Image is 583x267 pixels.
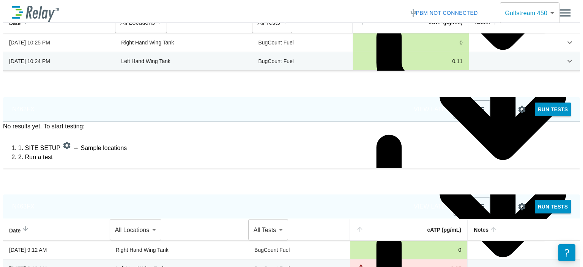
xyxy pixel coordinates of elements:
[12,4,59,22] img: LuminUltra Relay
[559,6,571,20] img: Drawer Icon
[494,197,512,216] button: Export
[25,145,60,151] span: SITE SETUP
[410,9,416,17] img: Offline Icon
[110,219,162,240] div: All Locations
[12,202,35,211] p: N463FX
[115,33,252,52] td: Right Hand Wing Tank
[558,244,575,261] iframe: Resource center
[563,243,576,256] button: expand row
[248,219,288,240] div: All Tests
[563,36,576,49] button: expand row
[3,219,110,241] th: Date
[110,241,248,259] td: Right Hand Wing Tank
[3,12,115,33] th: Date
[9,57,109,65] div: [DATE] 10:24 PM
[517,202,526,211] img: Settings Icon
[512,100,532,119] button: Site setup
[481,8,500,17] p: Group:
[62,141,71,150] img: Settings Icon
[115,52,252,70] td: Left Hand Wing Tank
[3,12,580,71] table: sticky table
[252,33,353,52] td: BugCount Fuel
[407,6,481,20] button: PBM not connected
[9,39,109,46] div: [DATE] 10:25 PM
[535,103,571,117] button: RUN TESTS
[494,100,512,118] button: Export
[12,105,35,114] p: N462FX
[517,105,526,114] img: Settings Icon
[535,200,571,214] button: RUN TESTS
[563,55,576,68] button: expand row
[356,225,461,234] div: cATP (pg/mL)
[416,8,478,18] span: PBM
[559,6,571,20] button: Main menu
[18,141,580,153] li: 1. → Sample locations
[474,225,538,234] div: Notes
[59,8,94,17] p: ATP Testing
[500,2,559,24] div: Gulfstream 450
[94,8,175,17] p: Flexjet Reliability Department
[3,122,85,135] span: No results yet. To start testing:
[252,52,353,70] td: BugCount Fuel
[248,241,350,259] td: BugCount Fuel
[9,246,104,254] div: [DATE] 9:12 AM
[430,10,478,16] span: not connected
[18,153,580,162] li: 2. Run a test
[512,197,532,216] button: Site setup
